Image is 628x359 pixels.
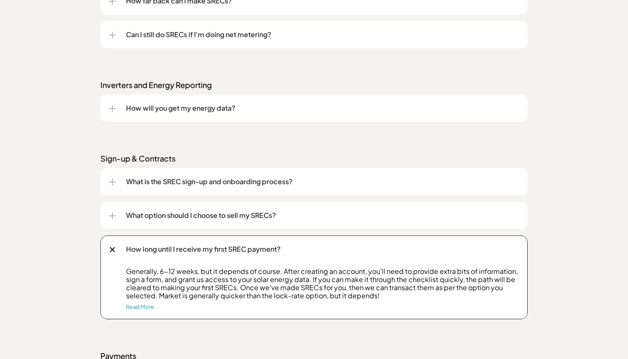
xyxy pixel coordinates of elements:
p: Generally, 6-12 weeks, but it depends of course. After creating an account, you'll need to provid... [126,267,519,300]
p: Inverters and Energy Reporting [100,80,528,90]
p: What option should I choose to sell my SRECs? [126,210,519,221]
p: How long until I receive my first SREC payment? [126,244,519,254]
p: Sign-up & Contracts [100,153,528,164]
a: Read More [126,303,154,310]
p: How will you get my energy data? [126,103,519,113]
p: Can I still do SRECs if I'm doing net metering? [126,29,519,40]
p: What is the SREC sign-up and onboarding process? [126,177,519,187]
